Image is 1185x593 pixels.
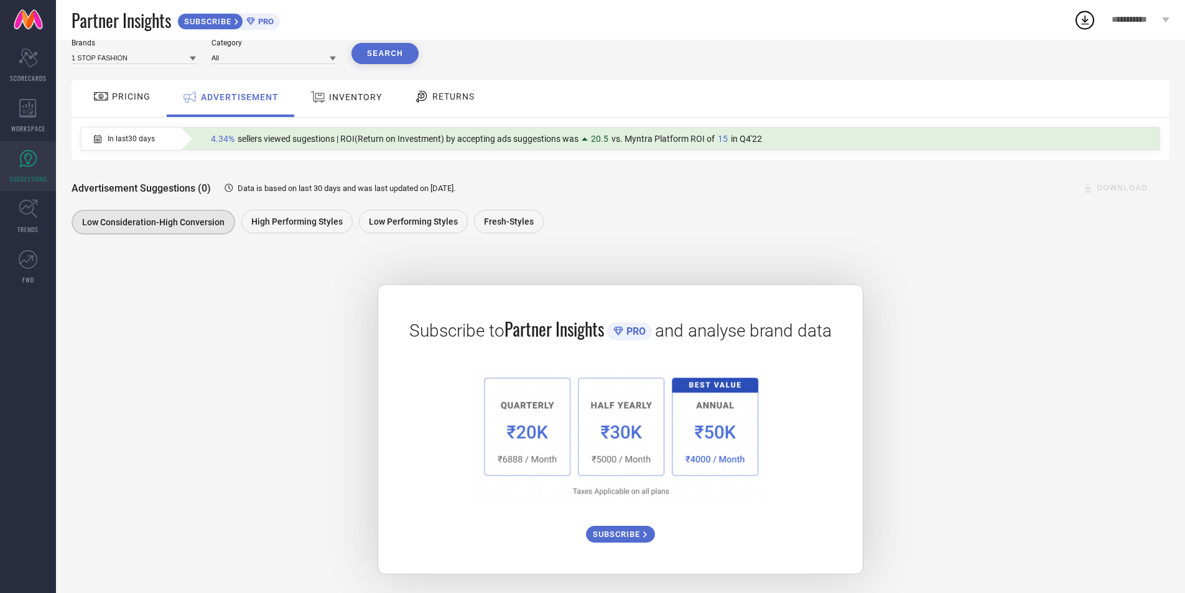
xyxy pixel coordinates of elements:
span: FWD [22,275,34,284]
span: sellers viewed sugestions | ROI(Return on Investment) by accepting ads suggestions was [238,134,579,144]
a: SUBSCRIBE [586,516,655,543]
span: PRICING [112,91,151,101]
span: RETURNS [432,91,475,101]
div: Percentage of sellers who have viewed suggestions for the current Insight Type [205,131,768,147]
button: Search [351,43,419,64]
span: Fresh-Styles [484,217,534,226]
span: WORKSPACE [11,124,45,133]
span: PRO [255,17,274,26]
span: Data is based on last 30 days and was last updated on [DATE] . [238,184,455,193]
div: Open download list [1074,9,1096,31]
span: Low Performing Styles [369,217,458,226]
span: 20.5 [591,134,608,144]
span: High Performing Styles [251,217,343,226]
span: INVENTORY [329,92,382,102]
img: 1a6fb96cb29458d7132d4e38d36bc9c7.png [472,367,768,504]
span: SUBSCRIBE [178,17,235,26]
span: SUBSCRIBE [593,530,643,539]
span: SCORECARDS [10,73,47,83]
span: SUGGESTIONS [9,174,47,184]
a: SUBSCRIBEPRO [177,10,280,30]
span: vs. Myntra Platform ROI of [611,134,715,144]
span: In last 30 days [108,134,155,143]
span: Partner Insights [504,316,604,342]
span: PRO [623,325,646,337]
span: and analyse brand data [655,320,832,341]
div: Brands [72,39,196,47]
span: Partner Insights [72,7,171,33]
span: ADVERTISEMENT [201,92,279,102]
span: Subscribe to [409,320,504,341]
span: in Q4'22 [731,134,762,144]
span: TRENDS [17,225,39,234]
span: Advertisement Suggestions (0) [72,182,211,194]
div: Category [211,39,336,47]
span: 4.34% [211,134,235,144]
span: Low Consideration-High Conversion [82,217,225,227]
span: 15 [718,134,728,144]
